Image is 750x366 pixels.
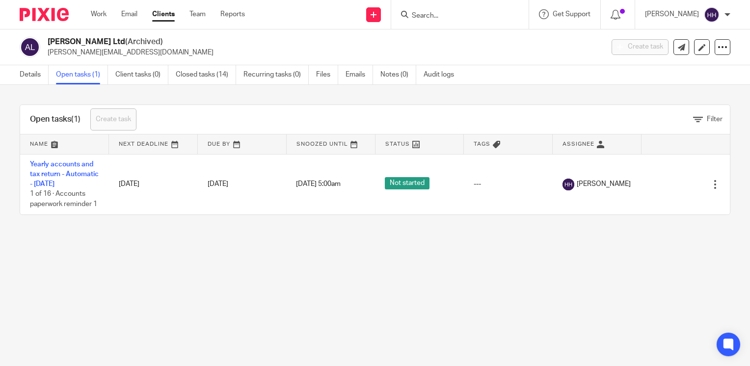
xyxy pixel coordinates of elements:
[612,39,669,55] button: Create task
[296,141,348,147] span: Snoozed Until
[296,181,341,188] span: [DATE] 5:00am
[176,65,236,84] a: Closed tasks (14)
[707,116,723,123] span: Filter
[577,179,631,189] span: [PERSON_NAME]
[562,179,574,190] img: svg%3E
[20,65,49,84] a: Details
[553,11,590,18] span: Get Support
[346,65,373,84] a: Emails
[316,65,338,84] a: Files
[125,38,163,46] span: (Archived)
[30,191,97,208] span: 1 of 16 · Accounts paperwork reminder 1
[48,48,597,57] p: [PERSON_NAME][EMAIL_ADDRESS][DOMAIN_NAME]
[704,7,720,23] img: svg%3E
[121,9,137,19] a: Email
[48,37,487,47] h2: [PERSON_NAME] Ltd
[385,177,429,189] span: Not started
[208,181,228,187] span: [DATE]
[91,9,107,19] a: Work
[189,9,206,19] a: Team
[380,65,416,84] a: Notes (0)
[243,65,309,84] a: Recurring tasks (0)
[20,8,69,21] img: Pixie
[474,179,543,189] div: ---
[109,154,198,214] td: [DATE]
[30,114,80,125] h1: Open tasks
[220,9,245,19] a: Reports
[30,161,99,188] a: Yearly accounts and tax return - Automatic - [DATE]
[56,65,108,84] a: Open tasks (1)
[424,65,461,84] a: Audit logs
[71,115,80,123] span: (1)
[115,65,168,84] a: Client tasks (0)
[411,12,499,21] input: Search
[645,9,699,19] p: [PERSON_NAME]
[385,141,410,147] span: Status
[152,9,175,19] a: Clients
[474,141,490,147] span: Tags
[90,108,136,131] a: Create task
[20,37,40,57] img: svg%3E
